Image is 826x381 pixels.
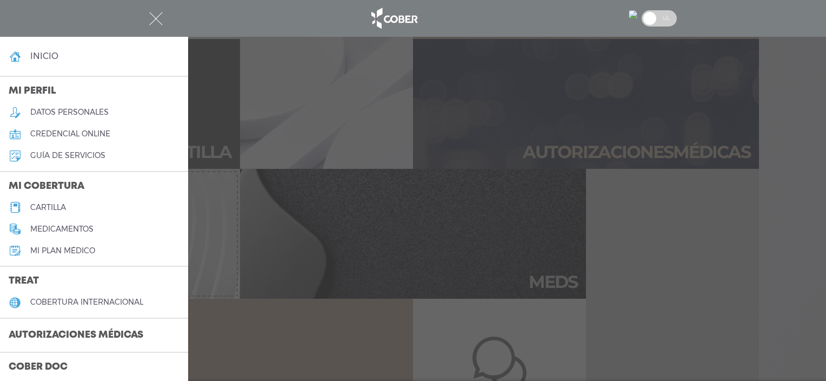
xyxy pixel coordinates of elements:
h5: Mi plan médico [30,246,95,255]
img: Cober_menu-close-white.svg [149,12,163,25]
h5: cartilla [30,203,66,212]
h4: inicio [30,51,58,61]
h5: medicamentos [30,225,94,234]
h5: cobertura internacional [30,298,143,307]
h5: datos personales [30,108,109,117]
img: logo_cober_home-white.png [365,5,422,31]
h5: credencial online [30,129,110,139]
img: 7294 [629,10,637,19]
h5: guía de servicios [30,151,105,160]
